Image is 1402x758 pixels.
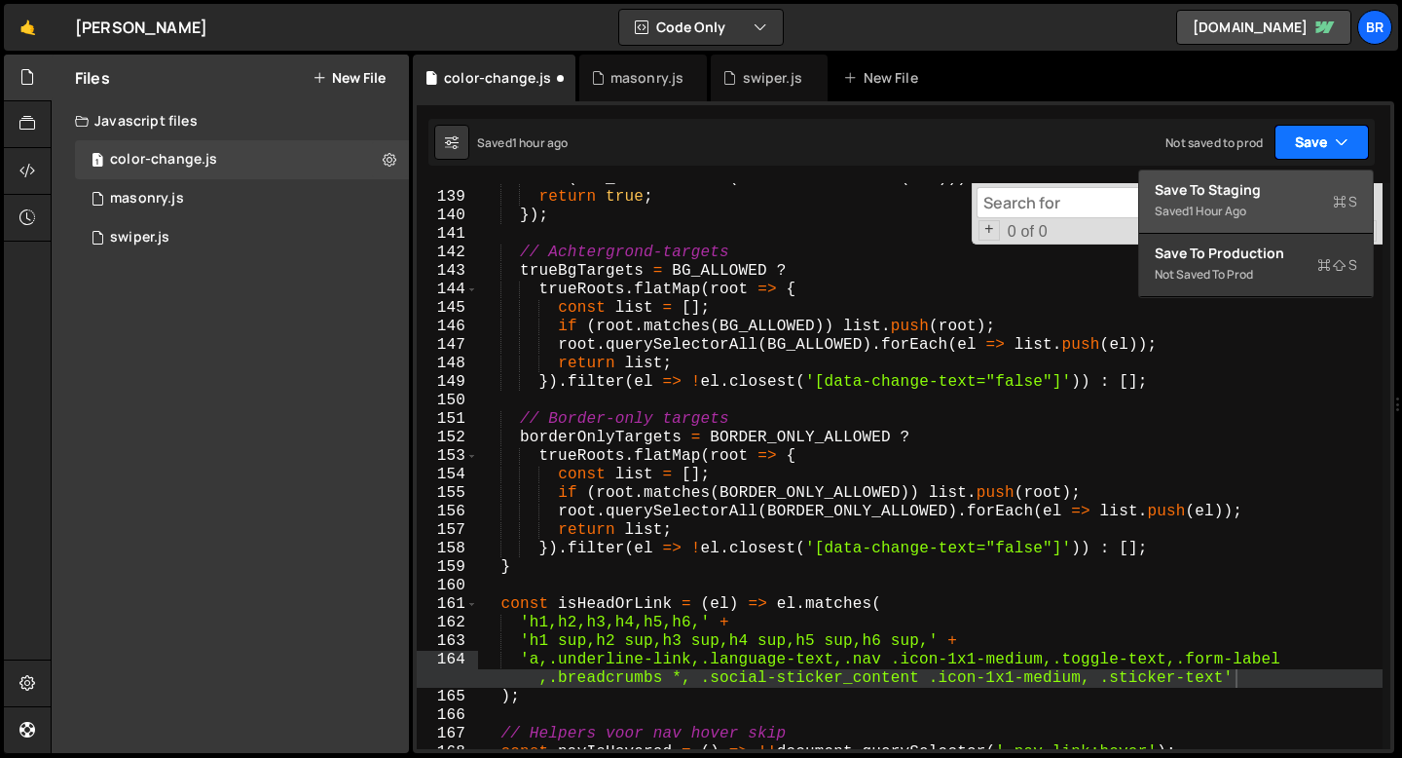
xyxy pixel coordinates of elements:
[417,725,478,743] div: 167
[1000,222,1055,241] span: 0 of 0
[417,355,478,373] div: 148
[417,281,478,299] div: 144
[743,68,802,88] div: swiper.js
[417,558,478,577] div: 159
[1155,180,1357,200] div: Save to Staging
[417,595,478,614] div: 161
[512,134,569,151] div: 1 hour ago
[417,503,478,521] div: 156
[417,225,478,244] div: 141
[417,577,478,595] div: 160
[417,188,478,207] div: 139
[52,101,409,140] div: Javascript files
[417,318,478,336] div: 146
[417,410,478,429] div: 151
[75,16,207,39] div: [PERSON_NAME]
[417,614,478,632] div: 162
[417,262,478,281] div: 143
[1139,171,1373,234] button: Save to StagingS Saved1 hour ago
[1139,234,1373,297] button: Save to ProductionS Not saved to prod
[477,134,568,151] div: Saved
[1155,244,1357,263] div: Save to Production
[417,632,478,651] div: 163
[1155,263,1357,286] div: Not saved to prod
[417,207,478,225] div: 140
[619,10,783,45] button: Code Only
[417,484,478,503] div: 155
[1274,125,1369,160] button: Save
[977,187,1254,218] input: Search for
[417,706,478,725] div: 166
[1176,10,1351,45] a: [DOMAIN_NAME]
[1333,192,1357,211] span: S
[417,336,478,355] div: 147
[417,688,478,706] div: 165
[417,540,478,558] div: 158
[1165,134,1263,151] div: Not saved to prod
[417,651,478,688] div: 164
[417,373,478,392] div: 149
[417,447,478,466] div: 153
[75,218,409,257] div: 16297/44014.js
[610,68,684,88] div: masonry.js
[417,299,478,318] div: 145
[417,429,478,447] div: 152
[92,154,103,170] span: 1
[1155,200,1357,223] div: Saved
[75,140,409,179] div: 16297/44719.js
[978,220,1000,241] span: Toggle Replace mode
[843,68,925,88] div: New File
[1357,10,1392,45] a: Br
[417,521,478,540] div: 157
[313,70,386,86] button: New File
[444,68,551,88] div: color-change.js
[110,151,217,169] div: color-change.js
[417,392,478,410] div: 150
[417,244,478,262] div: 142
[110,229,169,246] div: swiper.js
[417,466,478,484] div: 154
[1317,255,1357,275] span: S
[4,4,52,51] a: 🤙
[110,190,184,208] div: masonry.js
[1189,203,1246,219] div: 1 hour ago
[75,67,110,89] h2: Files
[75,179,409,218] div: 16297/44199.js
